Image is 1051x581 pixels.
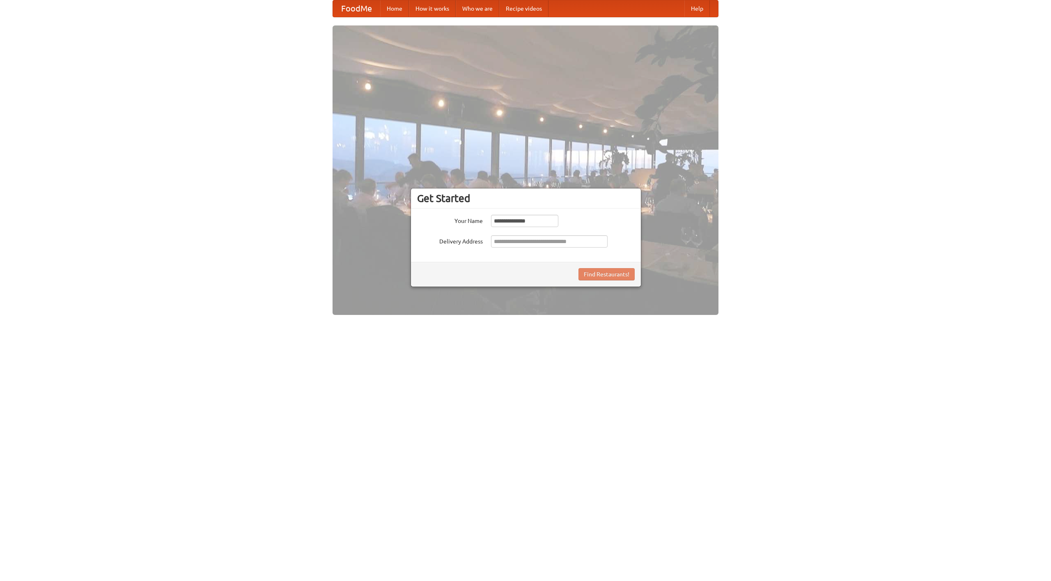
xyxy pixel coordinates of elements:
a: Home [380,0,409,17]
label: Your Name [417,215,483,225]
a: Recipe videos [499,0,548,17]
button: Find Restaurants! [578,268,635,280]
a: Help [684,0,710,17]
label: Delivery Address [417,235,483,246]
h3: Get Started [417,192,635,204]
a: FoodMe [333,0,380,17]
a: Who we are [456,0,499,17]
a: How it works [409,0,456,17]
